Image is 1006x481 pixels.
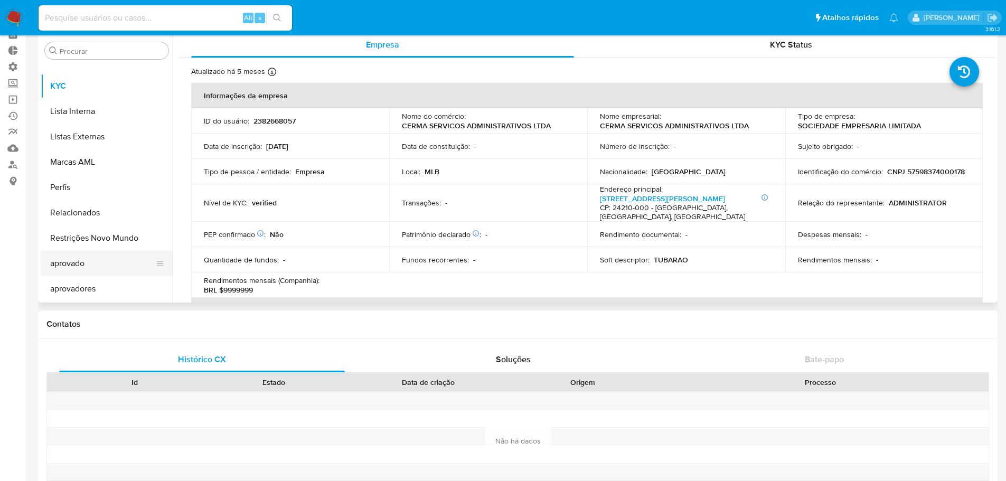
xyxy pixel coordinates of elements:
[270,230,284,239] p: Não
[600,142,670,151] p: Número de inscrição :
[351,377,506,388] div: Data de criação
[822,12,879,23] span: Atalhos rápidos
[798,142,853,151] p: Sujeito obrigado :
[660,377,981,388] div: Processo
[770,39,812,51] span: KYC Status
[889,198,947,208] p: ADMINISTRATOR
[41,200,173,225] button: Relacionados
[258,13,261,23] span: s
[474,142,476,151] p: -
[654,255,688,265] p: TUBARAO
[798,198,885,208] p: Relação do representante :
[798,255,872,265] p: Rendimentos mensais :
[600,203,768,222] h4: CP: 24210-000 - [GEOGRAPHIC_DATA], [GEOGRAPHIC_DATA], [GEOGRAPHIC_DATA]
[212,377,336,388] div: Estado
[674,142,676,151] p: -
[204,255,279,265] p: Quantidade de fundos :
[685,230,688,239] p: -
[366,39,399,51] span: Empresa
[402,111,466,121] p: Nome do comércio :
[473,255,475,265] p: -
[521,377,645,388] div: Origem
[985,25,1001,33] span: 3.161.2
[889,13,898,22] a: Notificações
[887,167,965,176] p: CNPJ 57598374000178
[283,255,285,265] p: -
[191,67,265,77] p: Atualizado há 5 meses
[600,184,663,194] p: Endereço principal :
[41,124,173,149] button: Listas Externas
[295,167,325,176] p: Empresa
[41,276,173,301] button: aprovadores
[204,142,262,151] p: Data de inscrição :
[41,99,173,124] button: Lista Interna
[857,142,859,151] p: -
[496,353,531,365] span: Soluções
[445,198,447,208] p: -
[266,142,288,151] p: [DATE]
[41,175,173,200] button: Perfis
[60,46,164,56] input: Procurar
[253,116,296,126] p: 2382668057
[41,251,164,276] button: aprovado
[49,46,58,55] button: Procurar
[402,230,481,239] p: Patrimônio declarado :
[204,276,319,285] p: Rendimentos mensais (Companhia) :
[798,167,883,176] p: Identificação do comércio :
[204,167,291,176] p: Tipo de pessoa / entidade :
[41,225,173,251] button: Restrições Novo Mundo
[39,11,292,25] input: Pesquise usuários ou casos...
[600,167,647,176] p: Nacionalidade :
[191,298,983,323] th: Detalhes de contato
[402,167,420,176] p: Local :
[41,149,173,175] button: Marcas AML
[402,121,551,130] p: CERMA SERVICOS ADMINISTRATIVOS LTDA
[600,193,725,204] a: [STREET_ADDRESS][PERSON_NAME]
[402,142,470,151] p: Data de constituição :
[425,167,439,176] p: MLB
[805,353,844,365] span: Bate-papo
[798,121,921,130] p: SOCIEDADE EMPRESARIA LIMITADA
[204,116,249,126] p: ID do usuário :
[402,198,441,208] p: Transações :
[41,73,173,99] button: KYC
[600,111,661,121] p: Nome empresarial :
[252,198,277,208] p: verified
[73,377,197,388] div: Id
[600,121,749,130] p: CERMA SERVICOS ADMINISTRATIVOS LTDA
[600,230,681,239] p: Rendimento documental :
[402,255,469,265] p: Fundos recorrentes :
[924,13,983,23] p: edgar.zuliani@mercadolivre.com
[204,285,253,295] p: BRL $9999999
[204,230,266,239] p: PEP confirmado :
[600,255,650,265] p: Soft descriptor :
[798,230,861,239] p: Despesas mensais :
[485,230,487,239] p: -
[876,255,878,265] p: -
[652,167,726,176] p: [GEOGRAPHIC_DATA]
[266,11,288,25] button: search-icon
[798,111,855,121] p: Tipo de empresa :
[178,353,226,365] span: Histórico CX
[866,230,868,239] p: -
[191,83,983,108] th: Informações da empresa
[987,12,998,23] a: Sair
[204,198,248,208] p: Nível de KYC :
[244,13,252,23] span: Alt
[46,319,989,329] h1: Contatos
